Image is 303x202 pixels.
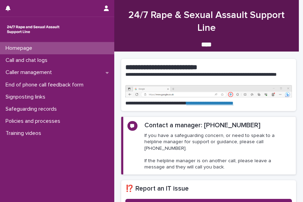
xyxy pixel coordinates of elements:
[3,106,62,112] p: Safeguarding records
[3,130,47,137] p: Training videos
[3,94,51,100] p: Signposting links
[121,9,292,35] h1: 24/7 Rape & Sexual Assault Support Line
[3,69,57,76] p: Caller management
[6,22,61,36] img: rhQMoQhaT3yELyF149Cw
[3,82,89,88] p: End of phone call feedback form
[3,118,66,125] p: Policies and processes
[3,45,38,52] p: Homepage
[144,121,260,130] h2: Contact a manager: [PHONE_NUMBER]
[3,57,53,64] p: Call and chat logs
[125,85,292,98] img: https%3A%2F%2Fcdn.document360.io%2F0deca9d6-0dac-4e56-9e8f-8d9979bfce0e%2FImages%2FDocumentation%...
[144,132,292,170] p: If you have a safeguarding concern, or need to speak to a helpline manager for support or guidanc...
[125,184,292,193] h2: ⁉️ Report an IT issue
